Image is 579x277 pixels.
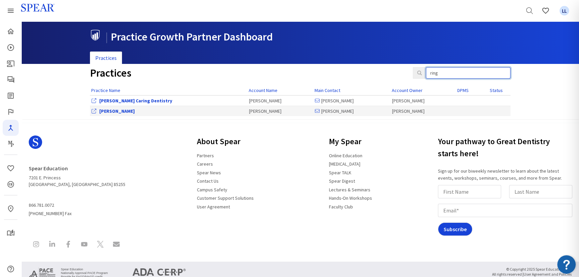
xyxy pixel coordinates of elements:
a: Courses [3,39,19,56]
a: 866.781.0072 [29,200,58,211]
a: Account Owner [392,87,423,93]
input: Email* [438,204,572,217]
a: Status [489,87,502,93]
a: Faculty Club Elite [3,104,19,120]
a: Spear Education on Instagram [29,237,43,253]
a: Masters Program [3,136,19,152]
a: Spear Education on YouTube [77,237,92,253]
a: Faculty Club [325,201,357,212]
h3: About Spear [193,133,258,150]
a: Online Education [325,150,366,161]
a: Favorites [556,3,572,19]
a: Hands-On Workshops [325,192,376,204]
a: [MEDICAL_DATA] [325,158,364,170]
a: Practices [90,52,122,65]
h3: My Spear [325,133,376,150]
div: [PERSON_NAME] [315,108,388,114]
a: Favorites [538,3,554,19]
a: Spear News [193,167,225,178]
h1: Practice Growth Partner Dashboard [90,30,505,43]
li: Nationally Approval PACE Program [61,271,122,275]
a: Spear Education [29,162,72,174]
a: Help [3,261,19,277]
div: [PERSON_NAME] [392,97,454,104]
a: Contact Us [193,175,223,187]
a: Careers [193,158,217,170]
a: View Office Dashboard [99,98,172,104]
a: In-Person & Virtual [3,201,19,217]
a: Spear Education on LinkedIn [45,237,60,253]
a: DPMS [457,87,469,93]
a: CE Credits [3,176,19,192]
input: Search Practices [426,67,510,79]
a: Spear Digest [325,175,359,187]
input: First Name [438,185,501,198]
a: Spear Logo [29,133,125,157]
a: Partners [193,150,218,161]
div: [PERSON_NAME] [392,108,454,114]
a: Spear Products [3,3,19,19]
a: Lectures & Seminars [325,184,374,195]
li: Spear Education [61,268,122,271]
button: Open Resource Center [557,255,576,274]
a: Navigator Pro [3,120,19,136]
a: Customer Support Solutions [193,192,258,204]
span: LL [560,6,569,16]
a: Spear Talk [3,72,19,88]
a: Campus Safety [193,184,231,195]
a: Main Contact [314,87,340,93]
a: Spear Education on X [93,237,108,253]
svg: Spear Logo [29,135,42,149]
a: Patient Education [3,56,19,72]
a: Spear Digest [3,88,19,104]
a: Practice Name [91,87,120,93]
div: [PERSON_NAME] [249,108,311,114]
h3: Your pathway to Great Dentistry starts here! [438,133,575,162]
input: Last Name [509,185,572,198]
a: Search [522,3,538,19]
a: Account Name [249,87,277,93]
span: | [105,30,108,43]
a: View Office Dashboard [99,108,135,114]
a: Home [3,23,19,39]
p: Sign up for our biweekly newsletter to learn about the latest events, workshops, seminars, course... [438,168,575,182]
input: Subscribe [438,222,472,236]
img: Resource Center badge [557,255,576,274]
address: 7201 E. Princess [GEOGRAPHIC_DATA], [GEOGRAPHIC_DATA] 85255 [29,162,125,188]
a: Favorites [3,160,19,176]
a: Spear TALK [325,167,355,178]
a: Spear Education on Facebook [61,237,76,253]
div: [PERSON_NAME] [315,97,388,104]
div: [PERSON_NAME] [249,97,311,104]
span: [PHONE_NUMBER] Fax [29,200,125,217]
a: My Study Club [3,225,19,241]
h1: Practices [90,67,403,79]
a: User Agreement [193,201,234,212]
a: Contact Spear Education [109,237,124,253]
small: © Copyright 2025 Spear Education, LLC All rights reserved | [492,267,572,277]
